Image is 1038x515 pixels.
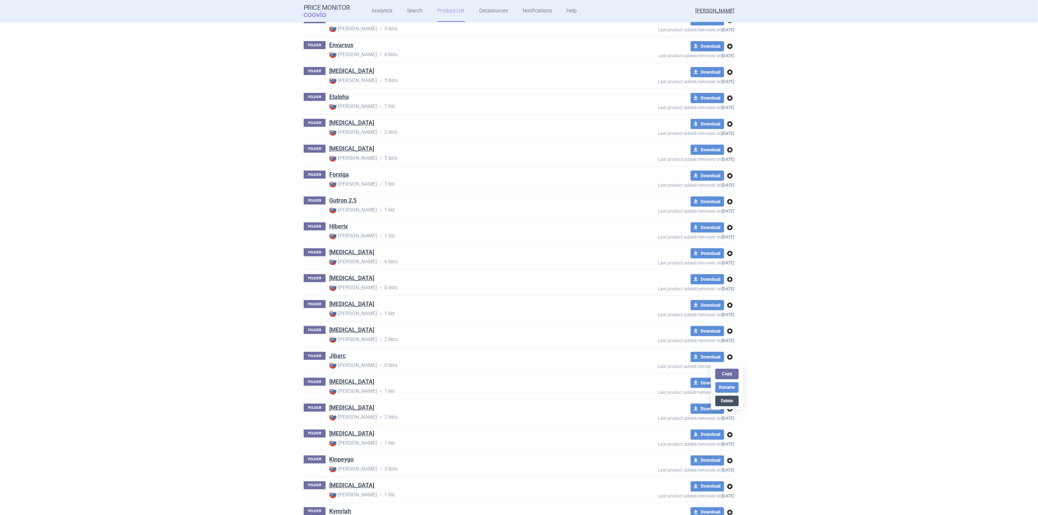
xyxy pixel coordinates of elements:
[605,336,734,343] p: Last product added/removed on
[329,336,377,343] strong: [PERSON_NAME]
[691,300,724,310] button: Download
[329,206,377,213] strong: [PERSON_NAME]
[304,326,326,334] p: FOLDER
[605,388,734,395] p: Last product added/removed on
[691,456,724,466] button: Download
[329,248,374,256] a: [MEDICAL_DATA]
[304,145,326,153] p: FOLDER
[329,119,374,127] a: [MEDICAL_DATA]
[715,382,739,393] button: Rename
[329,378,374,386] a: [MEDICAL_DATA]
[722,493,734,499] strong: [DATE]
[329,102,377,110] strong: [PERSON_NAME]
[304,378,326,386] p: FOLDER
[691,481,724,492] button: Download
[691,119,724,129] button: Download
[329,67,374,77] h1: Esbriet
[329,25,337,32] img: SK
[691,145,724,155] button: Download
[377,284,384,291] i: •
[691,326,724,336] button: Download
[722,27,734,32] strong: [DATE]
[329,206,337,213] img: SK
[329,154,605,162] p: 5 lists
[722,105,734,110] strong: [DATE]
[329,102,605,110] p: 1 list
[715,396,739,406] button: Delete
[605,492,734,499] p: Last product added/removed on
[329,300,374,308] a: [MEDICAL_DATA]
[722,468,734,473] strong: [DATE]
[722,183,734,188] strong: [DATE]
[722,157,734,162] strong: [DATE]
[329,361,377,369] strong: [PERSON_NAME]
[691,93,724,103] button: Download
[329,222,348,232] h1: Hiberix
[377,129,384,136] i: •
[605,181,734,188] p: Last product added/removed on
[329,465,377,472] strong: [PERSON_NAME]
[329,206,605,214] p: 1 list
[377,232,384,240] i: •
[722,442,734,447] strong: [DATE]
[329,352,346,360] a: Jibarc
[304,430,326,438] p: FOLDER
[329,439,605,447] p: 1 list
[329,119,374,128] h1: Ferriprox
[691,404,724,414] button: Download
[304,11,337,17] span: COGVIO
[304,274,326,282] p: FOLDER
[329,102,337,110] img: SK
[329,491,337,498] img: SK
[329,378,374,387] h1: Jinarc
[722,53,734,58] strong: [DATE]
[691,41,724,51] button: Download
[722,235,734,240] strong: [DATE]
[329,456,354,465] h1: Kinpeygo
[304,197,326,205] p: FOLDER
[329,232,337,239] img: SK
[377,310,384,317] i: •
[304,93,326,101] p: FOLDER
[329,77,377,84] strong: [PERSON_NAME]
[329,197,357,206] h1: Gutron 2,5
[329,274,374,282] a: [MEDICAL_DATA]
[722,416,734,421] strong: [DATE]
[691,352,724,362] button: Download
[329,413,377,421] strong: [PERSON_NAME]
[377,103,384,110] i: •
[304,41,326,49] p: FOLDER
[377,258,384,266] i: •
[329,439,337,446] img: SK
[329,326,374,336] h1: Intuniv
[329,336,337,343] img: SK
[377,414,384,421] i: •
[329,258,605,266] p: 6 lists
[605,466,734,473] p: Last product added/removed on
[329,93,349,102] h1: Etalpha
[691,67,724,77] button: Download
[329,439,377,446] strong: [PERSON_NAME]
[304,222,326,231] p: FOLDER
[691,197,724,207] button: Download
[377,465,384,473] i: •
[329,310,377,317] strong: [PERSON_NAME]
[329,128,605,136] p: 2 lists
[329,180,377,187] strong: [PERSON_NAME]
[691,378,724,388] button: Download
[329,413,337,421] img: SK
[304,404,326,412] p: FOLDER
[377,77,384,84] i: •
[304,300,326,308] p: FOLDER
[329,481,374,489] a: [MEDICAL_DATA]
[329,404,374,413] h1: Kesimpta
[329,171,349,179] a: Forxiga
[329,300,374,310] h1: Inlyta
[304,248,326,256] p: FOLDER
[329,232,377,239] strong: [PERSON_NAME]
[329,413,605,421] p: 2 lists
[722,79,734,84] strong: [DATE]
[377,25,384,32] i: •
[329,128,337,136] img: SK
[329,128,377,136] strong: [PERSON_NAME]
